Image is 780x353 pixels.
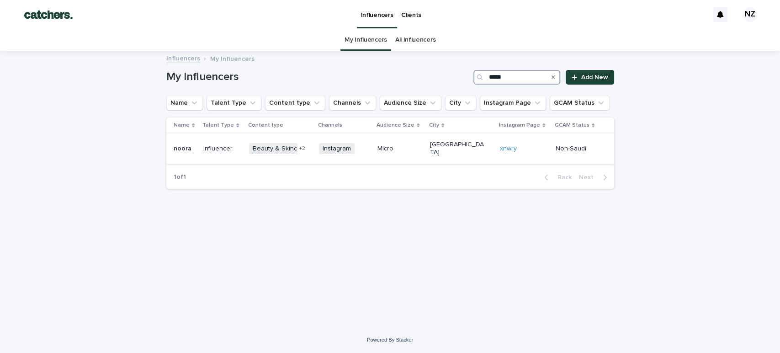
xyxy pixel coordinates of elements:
a: My Influencers [345,29,387,51]
a: xnwry [500,145,517,152]
p: [GEOGRAPHIC_DATA] [430,141,487,156]
span: Back [552,174,572,181]
tr: nooranoora InfluencerBeauty & Skincare+2InstagramMicro[GEOGRAPHIC_DATA]xnwryNon-Saudi [166,134,614,164]
p: Content type [248,120,283,130]
p: My Influencers [210,53,255,63]
a: Powered By Stacker [367,337,413,342]
a: Add New [566,70,614,85]
p: Instagram Page [499,120,540,130]
button: Back [537,173,575,182]
a: Influencers [166,53,200,63]
span: Beauty & Skincare [249,143,311,155]
p: noora [174,143,193,153]
button: City [445,96,476,110]
p: Name [174,120,190,130]
p: Micro [377,145,423,153]
p: Non-Saudi [556,145,600,153]
button: Audience Size [380,96,441,110]
p: Audience Size [377,120,414,130]
button: Channels [329,96,376,110]
p: 1 of 1 [166,166,193,188]
button: Instagram Page [480,96,546,110]
span: Instagram [319,143,355,155]
span: + 2 [299,146,305,151]
p: Channels [318,120,342,130]
img: v2itfyCJQeeYoQfrvWhc [18,5,79,24]
div: NZ [743,7,757,22]
p: GCAM Status [555,120,589,130]
button: Name [166,96,203,110]
button: GCAM Status [550,96,610,110]
button: Talent Type [207,96,261,110]
a: All Influencers [395,29,435,51]
p: Talent Type [202,120,234,130]
p: City [429,120,439,130]
span: Next [579,174,599,181]
p: Influencer [203,145,242,153]
span: Add New [581,74,608,80]
button: Next [575,173,614,182]
h1: My Influencers [166,70,470,84]
button: Content type [265,96,325,110]
input: Search [473,70,560,85]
